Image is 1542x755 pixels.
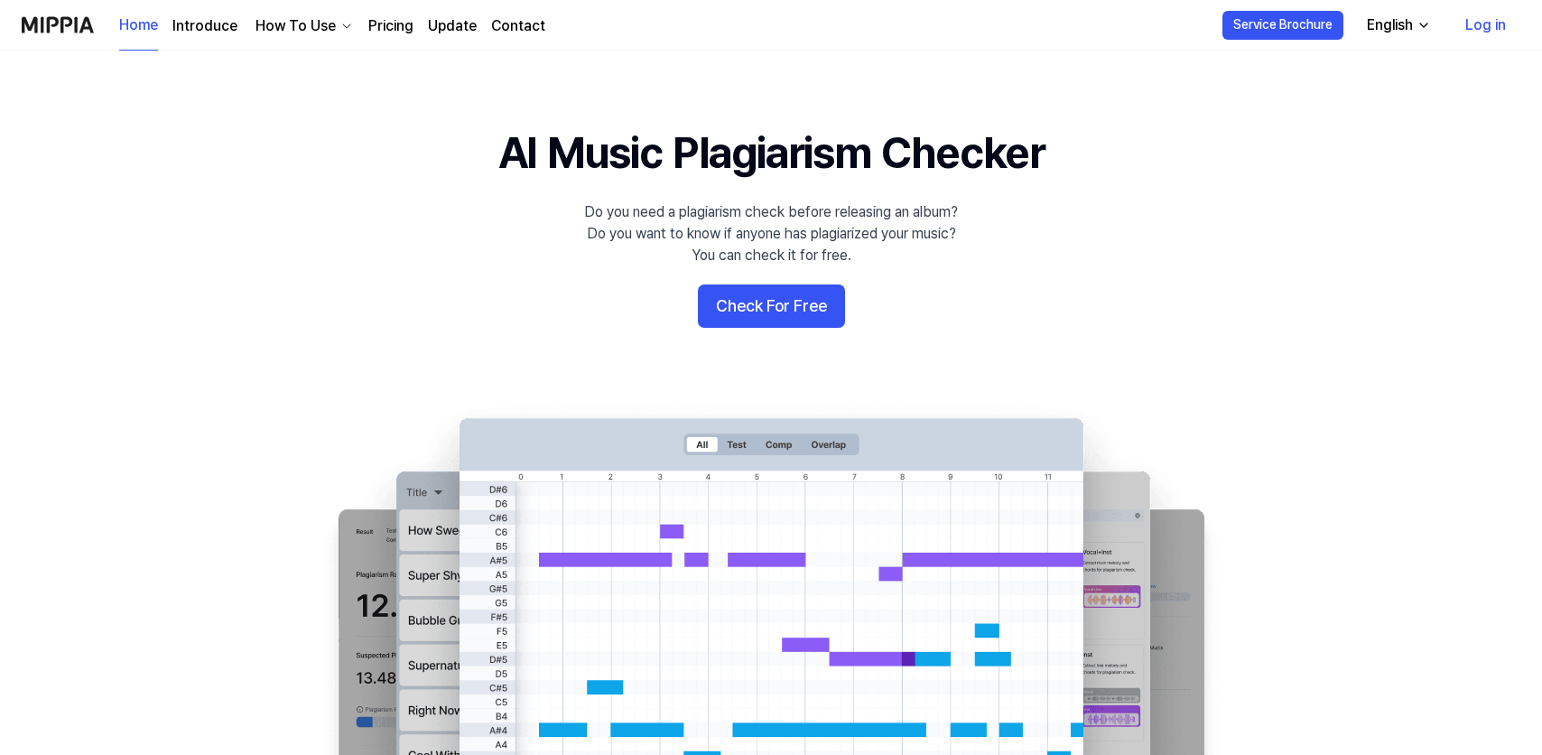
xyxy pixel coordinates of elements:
[1352,7,1442,43] button: English
[172,15,237,37] a: Introduce
[428,15,477,37] a: Update
[368,15,413,37] a: Pricing
[584,201,958,266] div: Do you need a plagiarism check before releasing an album? Do you want to know if anyone has plagi...
[252,15,339,37] div: How To Use
[1222,11,1343,40] button: Service Brochure
[252,15,354,37] button: How To Use
[119,1,158,51] a: Home
[491,15,545,37] a: Contact
[1363,14,1417,36] div: English
[698,284,845,328] button: Check For Free
[498,123,1045,183] h1: AI Music Plagiarism Checker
